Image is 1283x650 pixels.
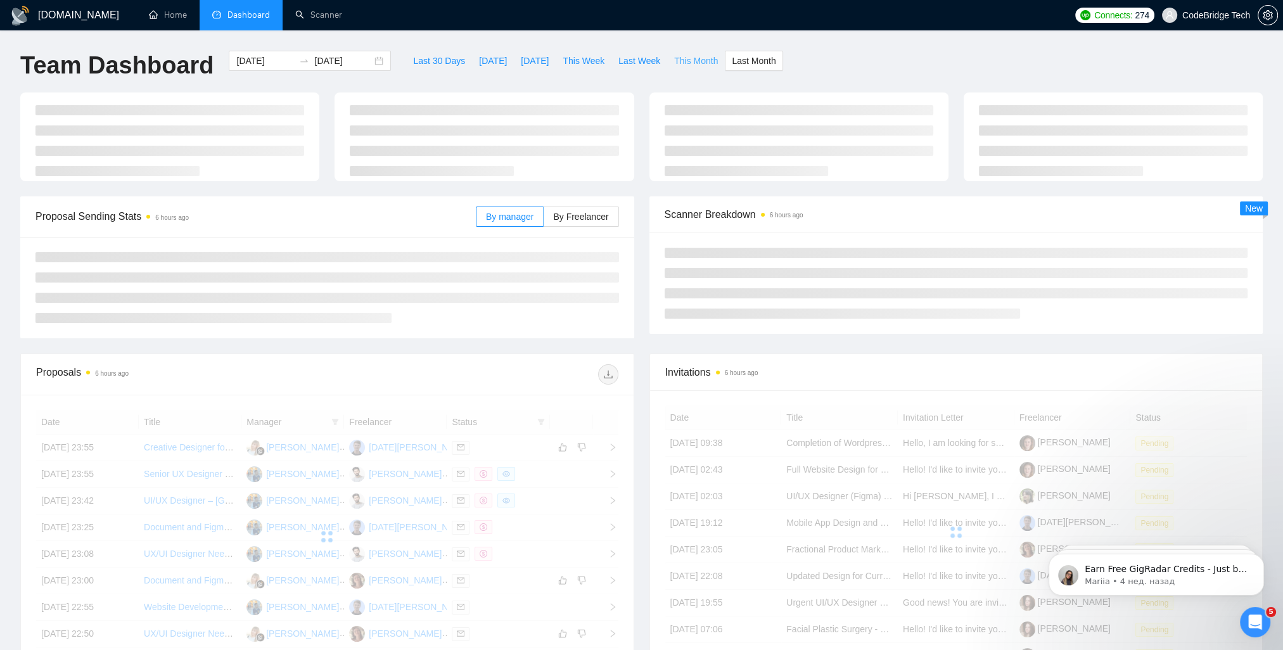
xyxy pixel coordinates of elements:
a: setting [1258,10,1278,20]
a: homeHome [149,10,187,20]
button: [DATE] [472,51,514,71]
input: End date [314,54,372,68]
span: New [1245,203,1263,213]
span: Last Week [618,54,660,68]
span: Last 30 Days [413,54,465,68]
time: 6 hours ago [95,370,129,377]
span: [DATE] [479,54,507,68]
span: This Month [674,54,718,68]
button: This Month [667,51,725,71]
time: 6 hours ago [770,212,803,219]
h1: Team Dashboard [20,51,214,80]
button: Last Week [611,51,667,71]
span: dashboard [212,10,221,19]
span: user [1165,11,1174,20]
span: setting [1258,10,1277,20]
span: to [299,56,309,66]
span: [DATE] [521,54,549,68]
button: This Week [556,51,611,71]
button: setting [1258,5,1278,25]
div: Proposals [36,364,327,385]
span: Invitations [665,364,1248,380]
time: 6 hours ago [155,214,189,221]
span: Connects: [1094,8,1132,22]
iframe: Intercom notifications сообщение [1030,527,1283,616]
iframe: Intercom live chat [1240,607,1270,637]
button: Last Month [725,51,782,71]
time: 6 hours ago [725,369,758,376]
input: Start date [236,54,294,68]
button: Last 30 Days [406,51,472,71]
img: upwork-logo.png [1080,10,1090,20]
span: 5 [1266,607,1276,617]
span: Proposal Sending Stats [35,208,476,224]
span: This Week [563,54,604,68]
span: By manager [486,212,533,222]
span: Scanner Breakdown [665,207,1248,222]
span: Last Month [732,54,776,68]
span: By Freelancer [553,212,608,222]
span: swap-right [299,56,309,66]
img: logo [10,6,30,26]
span: Dashboard [227,10,270,20]
a: searchScanner [295,10,342,20]
button: [DATE] [514,51,556,71]
span: 274 [1135,8,1149,22]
